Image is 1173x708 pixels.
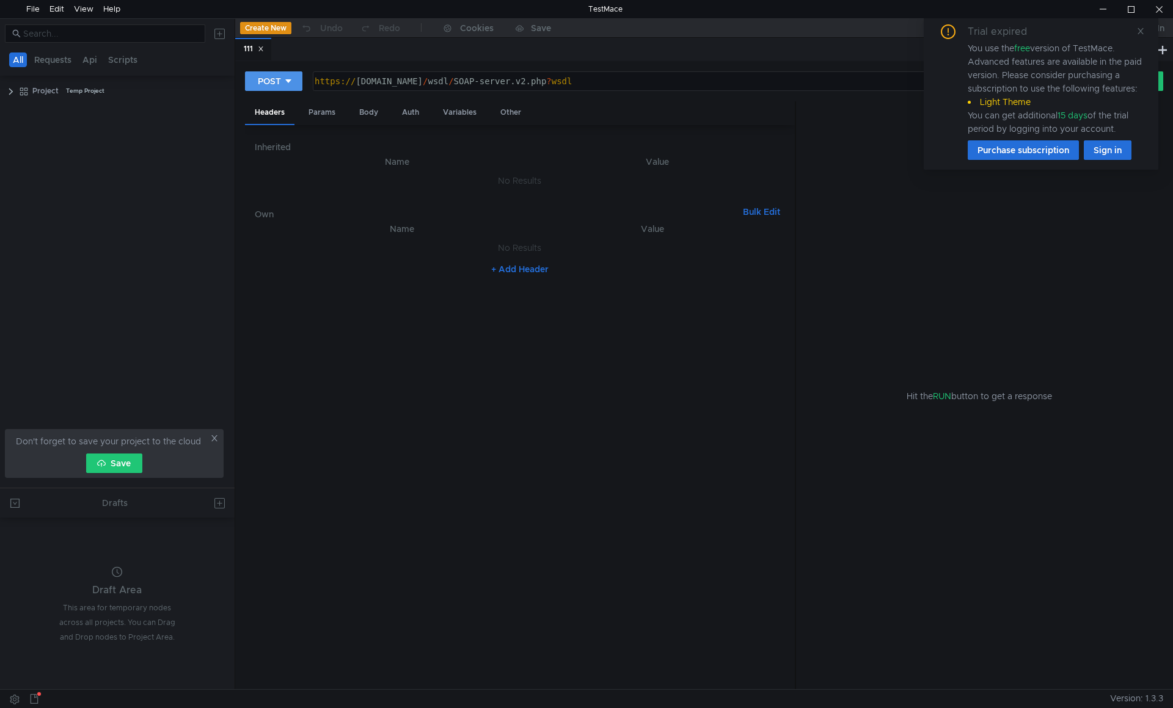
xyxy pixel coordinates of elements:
[255,207,738,222] h6: Own
[299,101,345,124] div: Params
[738,204,785,219] button: Bulk Edit
[529,222,775,236] th: Value
[933,391,951,402] span: RUN
[1084,140,1131,160] button: Sign in
[379,21,400,35] div: Redo
[907,389,1052,403] span: Hit the button to get a response
[255,140,785,154] h6: Inherited
[349,101,388,124] div: Body
[102,496,128,510] div: Drafts
[31,52,75,67] button: Requests
[23,27,198,40] input: Search...
[66,82,104,100] div: Temp Project
[244,43,264,56] div: 111
[291,19,351,37] button: Undo
[245,101,294,125] div: Headers
[32,82,59,100] div: Project
[1014,43,1030,54] span: free
[491,101,531,124] div: Other
[968,140,1079,160] button: Purchase subscription
[968,109,1144,135] div: You can get additional of the trial period by logging into your account.
[968,42,1144,135] div: You use the version of TestMace. Advanced features are available in the paid version. Please cons...
[265,154,530,169] th: Name
[1110,690,1163,707] span: Version: 1.3.3
[498,175,541,186] nz-embed-empty: No Results
[79,52,101,67] button: Api
[486,262,554,276] button: + Add Header
[531,24,551,32] div: Save
[245,71,302,91] button: POST
[351,19,409,37] button: Redo
[1058,110,1087,121] span: 15 days
[392,101,429,124] div: Auth
[86,453,142,473] button: Save
[320,21,343,35] div: Undo
[9,52,27,67] button: All
[258,74,281,88] div: POST
[460,21,494,35] div: Cookies
[104,52,141,67] button: Scripts
[530,154,785,169] th: Value
[498,242,541,253] nz-embed-empty: No Results
[16,434,201,449] span: Don't forget to save your project to the cloud
[433,101,486,124] div: Variables
[968,95,1144,109] li: Light Theme
[274,222,529,236] th: Name
[968,24,1042,39] div: Trial expired
[240,22,291,34] button: Create New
